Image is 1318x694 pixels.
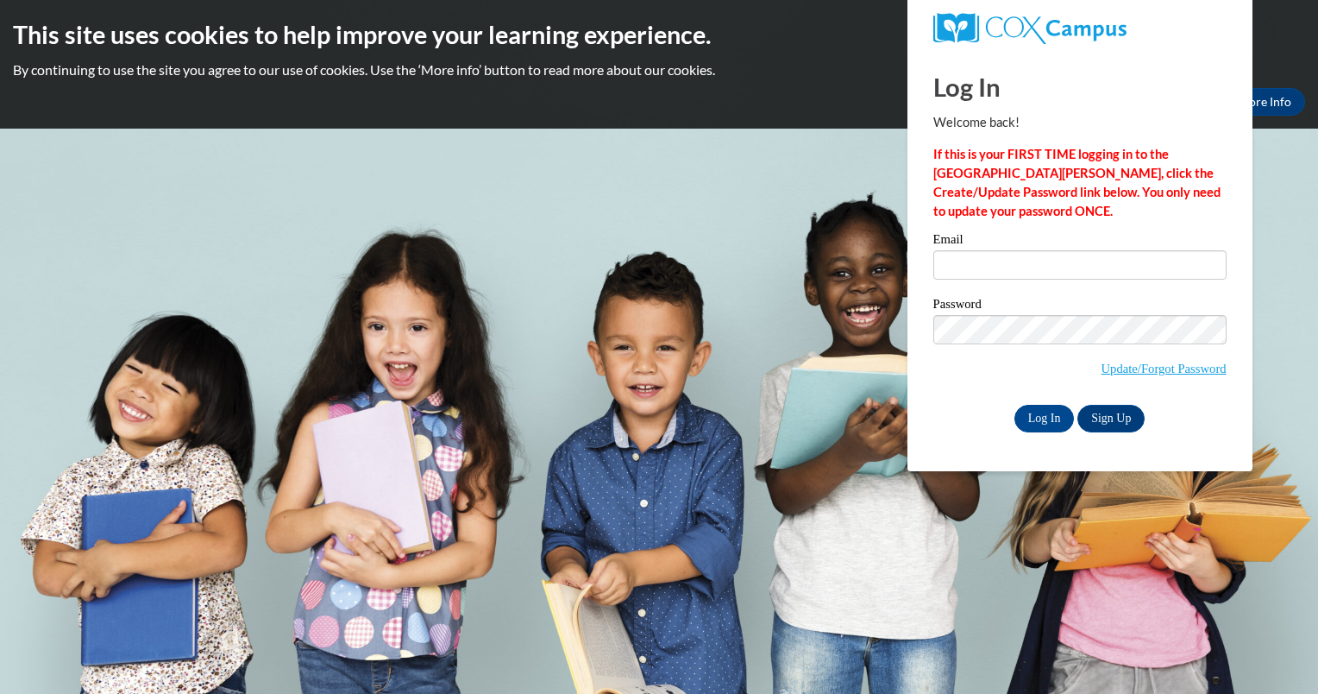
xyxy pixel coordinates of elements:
[933,233,1227,250] label: Email
[1224,88,1305,116] a: More Info
[933,298,1227,315] label: Password
[933,147,1221,218] strong: If this is your FIRST TIME logging in to the [GEOGRAPHIC_DATA][PERSON_NAME], click the Create/Upd...
[13,17,1305,52] h2: This site uses cookies to help improve your learning experience.
[933,13,1127,44] img: COX Campus
[1101,362,1227,375] a: Update/Forgot Password
[1014,405,1075,432] input: Log In
[933,13,1227,44] a: COX Campus
[1077,405,1145,432] a: Sign Up
[933,113,1227,132] p: Welcome back!
[13,60,1305,79] p: By continuing to use the site you agree to our use of cookies. Use the ‘More info’ button to read...
[933,69,1227,104] h1: Log In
